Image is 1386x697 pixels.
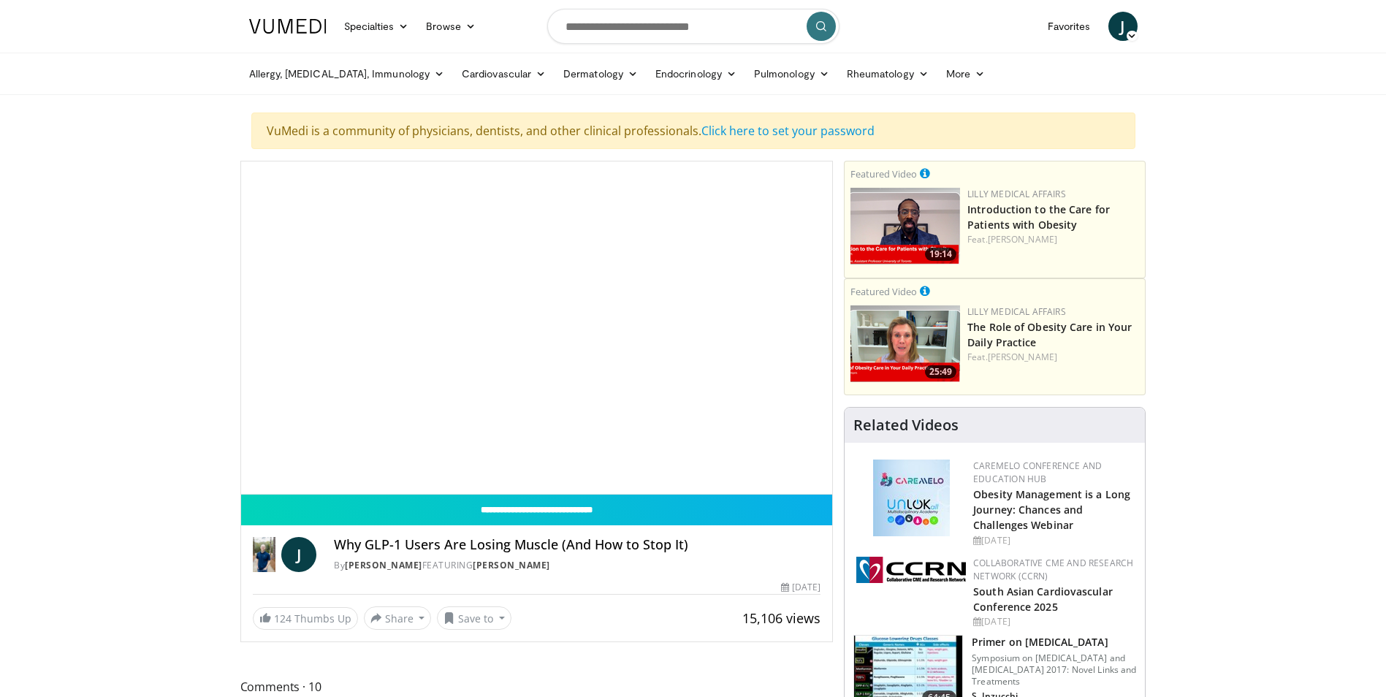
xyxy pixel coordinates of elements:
[850,285,917,298] small: Featured Video
[973,460,1102,485] a: CaReMeLO Conference and Education Hub
[925,365,956,378] span: 25:49
[253,537,276,572] img: Dr. Jordan Rennicke
[973,487,1130,532] a: Obesity Management is a Long Journey: Chances and Challenges Webinar
[249,19,327,34] img: VuMedi Logo
[850,305,960,382] a: 25:49
[850,305,960,382] img: e1208b6b-349f-4914-9dd7-f97803bdbf1d.png.150x105_q85_crop-smart_upscale.png
[241,161,833,495] video-js: Video Player
[701,123,875,139] a: Click here to set your password
[417,12,484,41] a: Browse
[240,677,834,696] span: Comments 10
[967,188,1066,200] a: Lilly Medical Affairs
[742,609,820,627] span: 15,106 views
[973,615,1133,628] div: [DATE]
[1039,12,1100,41] a: Favorites
[345,559,422,571] a: [PERSON_NAME]
[453,59,555,88] a: Cardiovascular
[334,537,820,553] h4: Why GLP-1 Users Are Losing Muscle (And How to Stop It)
[973,557,1133,582] a: Collaborative CME and Research Network (CCRN)
[1108,12,1138,41] a: J
[838,59,937,88] a: Rheumatology
[925,248,956,261] span: 19:14
[334,559,820,572] div: By FEATURING
[853,416,959,434] h4: Related Videos
[856,557,966,583] img: a04ee3ba-8487-4636-b0fb-5e8d268f3737.png.150x105_q85_autocrop_double_scale_upscale_version-0.2.png
[972,652,1136,688] p: Symposium on [MEDICAL_DATA] and [MEDICAL_DATA] 2017: Novel Links and Treatments
[988,233,1057,245] a: [PERSON_NAME]
[745,59,838,88] a: Pulmonology
[647,59,745,88] a: Endocrinology
[251,113,1135,149] div: VuMedi is a community of physicians, dentists, and other clinical professionals.
[335,12,418,41] a: Specialties
[274,612,292,625] span: 124
[973,534,1133,547] div: [DATE]
[253,607,358,630] a: 124 Thumbs Up
[972,635,1136,650] h3: Primer on [MEDICAL_DATA]
[781,581,820,594] div: [DATE]
[555,59,647,88] a: Dermatology
[967,320,1132,349] a: The Role of Obesity Care in Your Daily Practice
[850,188,960,264] a: 19:14
[437,606,511,630] button: Save to
[473,559,550,571] a: [PERSON_NAME]
[973,584,1113,614] a: South Asian Cardiovascular Conference 2025
[364,606,432,630] button: Share
[547,9,839,44] input: Search topics, interventions
[967,202,1110,232] a: Introduction to the Care for Patients with Obesity
[281,537,316,572] a: J
[967,305,1066,318] a: Lilly Medical Affairs
[988,351,1057,363] a: [PERSON_NAME]
[240,59,454,88] a: Allergy, [MEDICAL_DATA], Immunology
[967,233,1139,246] div: Feat.
[873,460,950,536] img: 45df64a9-a6de-482c-8a90-ada250f7980c.png.150x105_q85_autocrop_double_scale_upscale_version-0.2.jpg
[850,188,960,264] img: acc2e291-ced4-4dd5-b17b-d06994da28f3.png.150x105_q85_crop-smart_upscale.png
[967,351,1139,364] div: Feat.
[850,167,917,180] small: Featured Video
[937,59,994,88] a: More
